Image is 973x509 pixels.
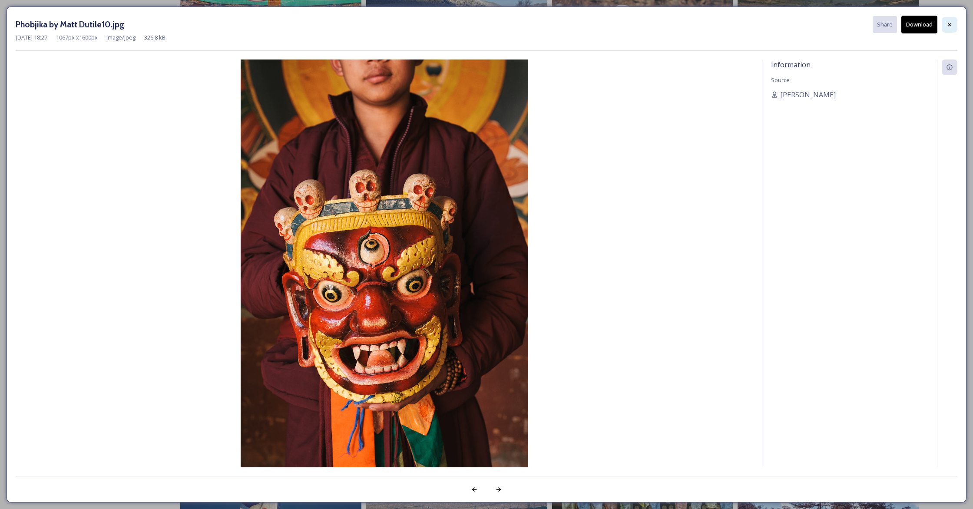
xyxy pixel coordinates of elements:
[771,76,790,84] span: Source
[16,18,124,31] h3: Phobjika by Matt Dutile10.jpg
[901,16,937,33] button: Download
[780,89,836,100] span: [PERSON_NAME]
[771,60,811,69] span: Information
[873,16,897,33] button: Share
[144,33,165,42] span: 326.8 kB
[56,33,98,42] span: 1067 px x 1600 px
[16,33,47,42] span: [DATE] 18:27
[16,59,753,490] img: Phobjika%20by%20Matt%20Dutile10.jpg
[106,33,136,42] span: image/jpeg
